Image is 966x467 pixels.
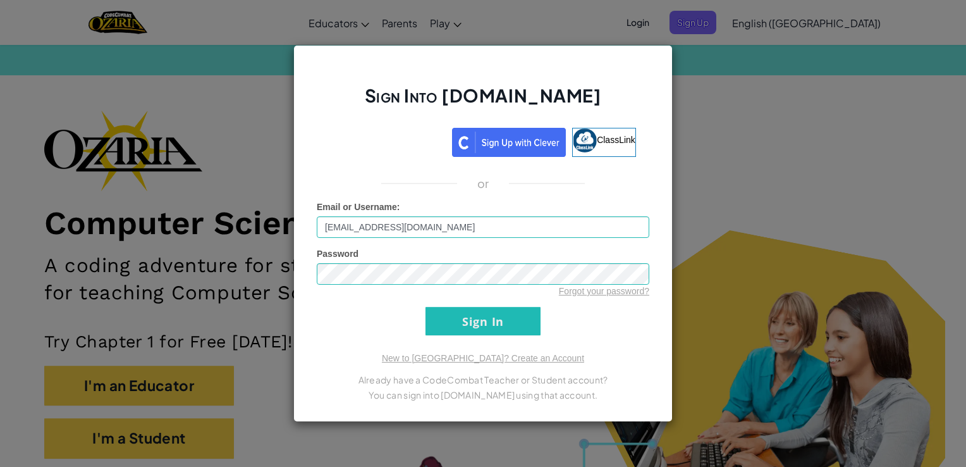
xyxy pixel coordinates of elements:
a: Forgot your password? [559,286,649,296]
span: Password [317,249,358,259]
input: Sign In [425,307,541,335]
span: Email or Username [317,202,397,212]
img: clever_sso_button@2x.png [452,128,566,157]
p: Already have a CodeCombat Teacher or Student account? [317,372,649,387]
p: You can sign into [DOMAIN_NAME] using that account. [317,387,649,402]
a: New to [GEOGRAPHIC_DATA]? Create an Account [382,353,584,363]
h2: Sign Into [DOMAIN_NAME] [317,84,649,120]
img: classlink-logo-small.png [573,128,597,153]
iframe: Diálogo de Acceder con Google [706,13,953,184]
label: : [317,201,400,213]
span: ClassLink [597,135,635,145]
p: or [477,176,489,191]
iframe: Botón de Acceder con Google [324,127,452,154]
